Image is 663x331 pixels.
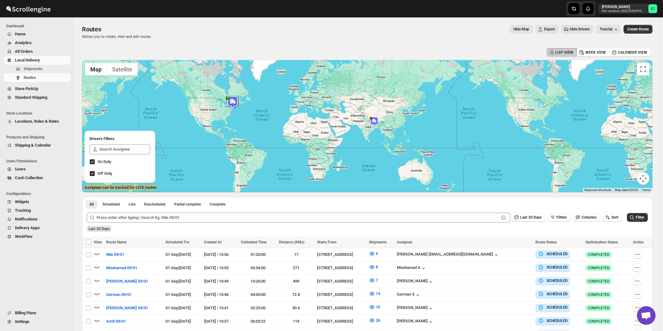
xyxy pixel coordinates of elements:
div: 02:25:00 [241,305,275,311]
span: Shipping & Calendar [15,143,51,147]
button: Show satellite imagery [107,63,138,75]
button: Delivery Apps [4,224,70,232]
span: COMPLETED [588,306,610,311]
button: Routes [4,73,70,82]
button: 10 [365,302,384,312]
button: Show street map [85,63,107,75]
span: Action [633,240,644,244]
span: German 09/01 [106,292,132,298]
button: Columns [573,213,600,222]
span: WEEK VIEW [585,50,606,55]
button: 14 [365,289,384,299]
span: Optimization Status [585,240,618,244]
p: [PERSON_NAME] [602,4,646,9]
div: 05:54:00 [241,265,275,271]
div: 17 [279,252,314,258]
div: [STREET_ADDRESS] [317,318,365,324]
button: Nile 09/01 [102,250,128,260]
span: COMPLETED [588,319,610,324]
span: Route Status [535,240,557,244]
button: Shipments [4,65,70,73]
div: [DATE] | 10:53 [204,265,237,271]
input: Press enter after typing | Search Eg. Nile 09/01 [97,213,499,223]
span: Local Delivery [15,58,40,62]
button: [PERSON_NAME] [397,319,434,325]
input: Search Assignee [99,144,150,154]
span: Store Locations [6,111,71,116]
button: Analytics [4,39,70,47]
button: Last 30 Days [511,213,545,222]
b: SCHEDULED [547,252,568,256]
button: User menu [598,4,658,14]
div: 04:00:00 [241,292,275,298]
span: COMPLETED [588,292,610,297]
span: Dashboard [6,24,71,29]
div: [STREET_ADDRESS] [317,305,365,311]
span: 01-Sep | [DATE] [166,252,191,257]
span: 01-Sep | [DATE] [166,265,191,270]
span: Create Route [627,27,649,32]
img: ScrollEngine [5,1,52,16]
button: [PERSON_NAME] [397,305,434,311]
span: Scheduled For [166,240,190,244]
b: SCHEDULED [547,319,568,323]
a: Open this area in Google Maps (opens a new window) [84,184,104,192]
span: Hide Drivers [570,27,590,32]
span: Assignee [397,240,412,244]
div: [DATE] | 10:56 [204,252,237,258]
button: Settings [4,317,70,326]
span: 6 [376,251,378,256]
button: 8 [365,262,382,272]
div: 30.6 [279,305,314,311]
button: WEEK VIEW [577,48,610,57]
button: Export [535,25,559,34]
button: All Orders [4,47,70,56]
button: [PERSON_NAME] [397,279,434,285]
span: COMPLETED [588,265,610,270]
b: SCHEDULED [547,292,568,296]
span: Configurations [6,191,71,196]
button: CALENDER VIEW [609,48,651,57]
span: View [94,240,102,244]
span: 01-Sep | [DATE] [166,292,191,297]
span: Shipments [369,240,387,244]
button: [PERSON_NAME] 09/01 [102,303,152,313]
span: Amit 09/01 [106,318,126,324]
a: Terms (opens in new tab) [642,188,651,192]
span: Starts From [317,240,336,244]
button: SCHEDULED [538,264,568,270]
button: LIST VIEW [547,48,577,57]
span: Users [15,167,26,171]
span: Simcha Trieger [648,4,657,13]
span: Filters [556,215,567,220]
button: Sort [603,213,622,222]
span: Mouhamad 09/01 [106,265,137,271]
span: Products and Shipping [6,135,71,140]
span: Widgets [15,199,29,204]
span: Cash Collection [15,175,43,180]
button: Hide Drivers [561,25,593,34]
label: Assignee can be tracked for LIVE routes [84,184,157,191]
span: Hide Map [513,27,529,32]
span: Shipments [24,66,43,71]
div: [STREET_ADDRESS] [317,252,365,258]
span: Off Duty [98,171,112,176]
div: 499 [279,278,314,284]
button: Users [4,165,70,174]
span: Scheduled [102,202,120,207]
div: [PERSON_NAME] [EMAIL_ADDRESS][DOMAIN_NAME] [397,252,499,258]
button: Map action label [510,25,533,34]
span: 26 [376,318,380,323]
span: Map data ©2025 [615,188,638,192]
span: Billing Plans [15,311,36,315]
img: Google [84,184,104,192]
button: Toggle fullscreen view [637,63,649,75]
button: 6 [365,249,382,259]
span: Last 30 Days [520,215,542,220]
button: All routes [86,200,98,209]
button: 26 [365,315,384,325]
p: Allows you to create, view and edit routes. [82,34,152,39]
div: [DATE] | 10:37 [204,318,237,324]
button: Widgets [4,197,70,206]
